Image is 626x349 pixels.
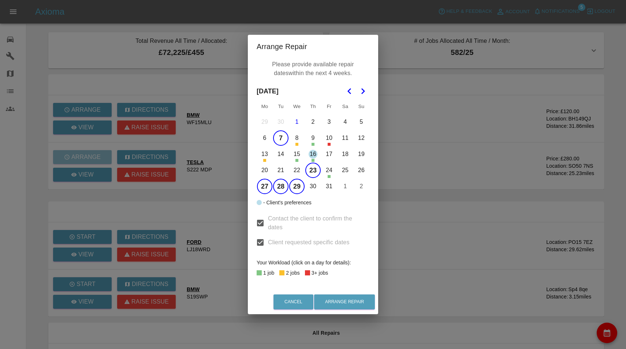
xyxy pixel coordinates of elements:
[273,130,288,146] button: Tuesday, October 7th, 2025, selected
[305,130,321,146] button: Thursday, October 9th, 2025
[321,99,337,114] th: Friday
[248,35,378,58] h2: Arrange Repair
[273,179,288,194] button: Tuesday, October 28th, 2025, selected
[305,163,321,178] button: Thursday, October 23rd, 2025, selected
[321,146,337,162] button: Friday, October 17th, 2025
[273,146,288,162] button: Tuesday, October 14th, 2025
[321,130,337,146] button: Friday, October 10th, 2025
[257,99,273,114] th: Monday
[289,163,305,178] button: Wednesday, October 22nd, 2025
[338,114,353,130] button: Saturday, October 4th, 2025
[305,146,321,162] button: Thursday, October 16th, 2025
[289,179,305,194] button: Wednesday, October 29th, 2025, selected
[354,179,369,194] button: Sunday, November 2nd, 2025
[257,163,272,178] button: Monday, October 20th, 2025
[257,99,369,194] table: October 2025
[289,114,305,130] button: Today, Wednesday, October 1st, 2025
[273,99,289,114] th: Tuesday
[257,146,272,162] button: Monday, October 13th, 2025
[353,99,369,114] th: Sunday
[305,99,321,114] th: Thursday
[354,114,369,130] button: Sunday, October 5th, 2025
[257,258,369,267] div: Your Workload (click on a day for details):
[263,268,274,277] div: 1 job
[289,146,305,162] button: Wednesday, October 15th, 2025
[354,146,369,162] button: Sunday, October 19th, 2025
[286,268,299,277] div: 2 jobs
[321,179,337,194] button: Friday, October 31st, 2025
[273,114,288,130] button: Tuesday, September 30th, 2025
[260,58,366,79] p: Please provide available repair dates within the next 4 weeks.
[343,85,356,98] button: Go to the Previous Month
[337,99,353,114] th: Saturday
[321,163,337,178] button: Friday, October 24th, 2025
[312,268,328,277] div: 3+ jobs
[305,114,321,130] button: Thursday, October 2nd, 2025
[273,294,313,309] button: Cancel
[354,130,369,146] button: Sunday, October 12th, 2025
[257,114,272,130] button: Monday, September 29th, 2025
[263,198,312,207] div: - Client's preferences
[257,130,272,146] button: Monday, October 6th, 2025
[338,146,353,162] button: Saturday, October 18th, 2025
[321,114,337,130] button: Friday, October 3rd, 2025
[268,238,350,247] span: Client requested specific dates
[305,179,321,194] button: Thursday, October 30th, 2025
[314,294,375,309] button: Arrange Repair
[273,163,288,178] button: Tuesday, October 21st, 2025
[338,163,353,178] button: Saturday, October 25th, 2025
[257,83,279,99] span: [DATE]
[268,214,364,232] span: Contact the client to confirm the dates
[257,179,272,194] button: Monday, October 27th, 2025, selected
[354,163,369,178] button: Sunday, October 26th, 2025
[289,99,305,114] th: Wednesday
[338,130,353,146] button: Saturday, October 11th, 2025
[356,85,369,98] button: Go to the Next Month
[338,179,353,194] button: Saturday, November 1st, 2025
[289,130,305,146] button: Wednesday, October 8th, 2025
